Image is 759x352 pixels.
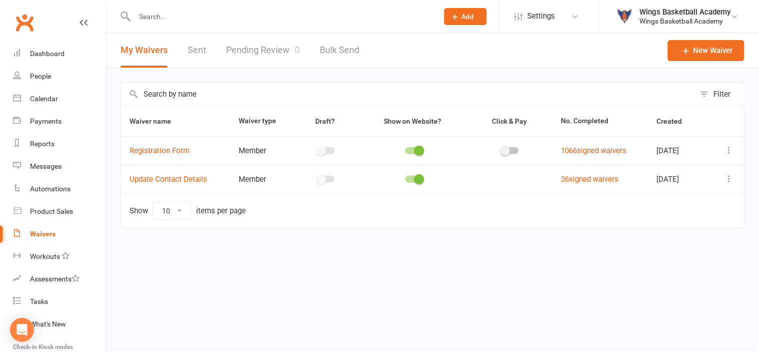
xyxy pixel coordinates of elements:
a: Clubworx [12,10,37,35]
div: Automations [30,185,71,193]
img: thumb_image1733802406.png [615,7,635,27]
button: Show on Website? [375,115,453,127]
td: [DATE] [648,136,710,165]
div: Calendar [30,95,58,103]
div: Waivers [30,230,56,238]
button: Created [657,115,693,127]
div: Product Sales [30,207,73,215]
input: Search... [132,10,431,24]
div: What's New [30,320,66,328]
a: Tasks [13,290,106,313]
button: Waiver name [130,115,182,127]
div: Reports [30,140,55,148]
th: Waiver type [230,106,294,136]
span: Settings [528,5,555,28]
div: items per page [196,207,246,215]
a: Workouts [13,245,106,268]
a: Reports [13,133,106,155]
div: Payments [30,117,62,125]
a: Dashboard [13,43,106,65]
button: My Waivers [121,33,168,68]
a: 36signed waivers [561,175,619,184]
td: Member [230,165,294,193]
span: 0 [295,45,300,55]
a: Bulk Send [320,33,359,68]
span: Click & Pay [492,117,527,125]
div: Open Intercom Messenger [10,318,34,342]
span: Waiver name [130,117,182,125]
div: Wings Basketball Academy [640,17,731,26]
a: Automations [13,178,106,200]
a: What's New [13,313,106,335]
div: Assessments [30,275,80,283]
div: Dashboard [30,50,65,58]
a: Waivers [13,223,106,245]
div: Tasks [30,297,48,305]
button: Click & Pay [483,115,538,127]
button: Draft? [307,115,346,127]
button: Add [444,8,487,25]
a: Messages [13,155,106,178]
span: Created [657,117,693,125]
a: Calendar [13,88,106,110]
a: People [13,65,106,88]
td: [DATE] [648,165,710,193]
span: Show on Website? [384,117,442,125]
span: Add [462,13,474,21]
a: Registration Form [130,146,190,155]
div: Workouts [30,252,60,260]
a: 1066signed waivers [561,146,627,155]
a: Sent [188,33,206,68]
td: Member [230,136,294,165]
th: No. Completed [552,106,648,136]
a: New Waiver [668,40,744,61]
a: Assessments [13,268,106,290]
div: Messages [30,162,62,170]
span: Draft? [316,117,335,125]
button: Filter [695,83,744,106]
div: Wings Basketball Academy [640,8,731,17]
a: Pending Review0 [226,33,300,68]
a: Payments [13,110,106,133]
div: People [30,72,51,80]
input: Search by name [121,83,695,106]
div: Show [130,202,246,220]
div: Filter [714,88,731,100]
a: Update Contact Details [130,175,207,184]
a: Product Sales [13,200,106,223]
